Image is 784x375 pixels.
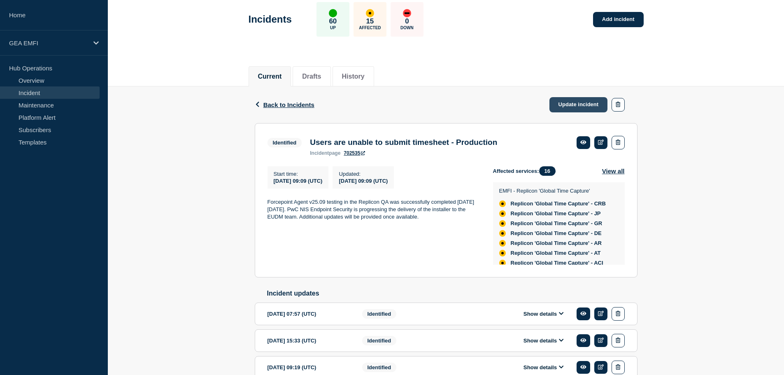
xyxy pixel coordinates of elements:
[499,240,506,247] div: affected
[366,17,374,26] p: 15
[359,26,381,30] p: Affected
[511,250,601,256] span: Replicon 'Global Time Capture' - AT
[249,14,292,25] h1: Incidents
[499,200,506,207] div: affected
[511,230,602,237] span: Replicon 'Global Time Capture' - DE
[521,364,566,371] button: Show details
[521,337,566,344] button: Show details
[274,171,323,177] p: Start time :
[549,97,608,112] a: Update incident
[9,40,88,47] p: GEA EMFI
[339,171,388,177] p: Updated :
[310,150,340,156] p: page
[539,166,556,176] span: 16
[602,166,625,176] button: View all
[362,363,397,372] span: Identified
[499,260,506,266] div: affected
[366,9,374,17] div: affected
[499,220,506,227] div: affected
[268,361,350,374] div: [DATE] 09:19 (UTC)
[362,336,397,345] span: Identified
[511,260,603,266] span: Replicon 'Global Time Capture' - ACI
[342,73,365,80] button: History
[310,138,497,147] h3: Users are unable to submit timesheet - Production
[330,26,336,30] p: Up
[268,307,350,321] div: [DATE] 07:57 (UTC)
[511,220,603,227] span: Replicon 'Global Time Capture' - GR
[499,210,506,217] div: affected
[329,9,337,17] div: up
[302,73,321,80] button: Drafts
[511,200,606,207] span: Replicon 'Global Time Capture' - CRB
[344,150,365,156] a: 702535
[400,26,414,30] p: Down
[329,17,337,26] p: 60
[493,166,560,176] span: Affected services:
[263,101,314,108] span: Back to Incidents
[274,178,323,184] span: [DATE] 09:09 (UTC)
[310,150,329,156] span: incident
[499,188,616,194] p: EMFI - Replicon 'Global Time Capture'
[405,17,409,26] p: 0
[362,309,397,319] span: Identified
[339,177,388,184] div: [DATE] 09:09 (UTC)
[499,230,506,237] div: affected
[268,198,480,221] p: Forcepoint Agent v25.09 testing in the Replicon QA was successfully completed [DATE][DATE]. PwC N...
[268,334,350,347] div: [DATE] 15:33 (UTC)
[521,310,566,317] button: Show details
[511,240,602,247] span: Replicon 'Global Time Capture' - AR
[511,210,601,217] span: Replicon 'Global Time Capture' - JP
[258,73,282,80] button: Current
[499,250,506,256] div: affected
[593,12,644,27] a: Add incident
[403,9,411,17] div: down
[255,101,314,108] button: Back to Incidents
[268,138,302,147] span: Identified
[267,290,637,297] h2: Incident updates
